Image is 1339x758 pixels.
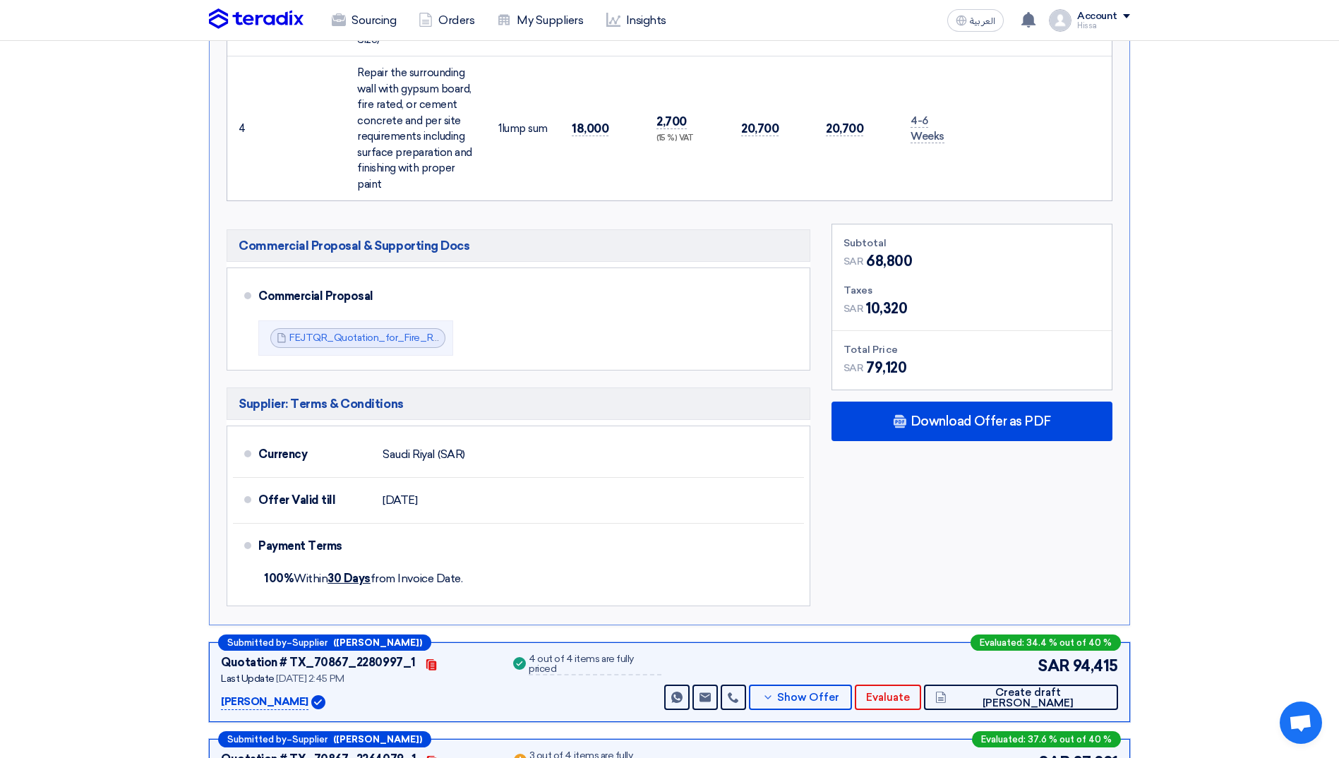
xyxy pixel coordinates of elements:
div: Evaluated: 37.6 % out of 40 % [972,731,1121,747]
div: Payment Terms [258,529,787,563]
a: Orders [407,5,486,36]
span: Create draft [PERSON_NAME] [950,687,1107,709]
div: Total Price [843,342,1100,357]
div: – [218,634,431,651]
img: Teradix logo [209,8,304,30]
button: Create draft [PERSON_NAME] [924,685,1118,710]
span: Submitted by [227,638,287,647]
span: SAR [1038,654,1070,678]
span: Commercial Proposal & Supporting Docs [239,237,469,254]
div: 4 out of 4 items are fully priced [529,654,661,675]
img: Verified Account [311,695,325,709]
button: Show Offer [749,685,852,710]
span: 68,800 [866,251,912,272]
div: Subtotal [843,236,1100,251]
span: Show Offer [777,692,839,703]
b: ([PERSON_NAME]) [333,638,422,647]
span: 10,320 [866,298,907,319]
div: Evaluated: 34.4 % out of 40 % [971,634,1121,651]
div: Hissa [1077,22,1130,30]
span: SAR [843,361,864,375]
a: My Suppliers [486,5,594,36]
span: SAR [843,254,864,269]
td: lump sum [487,56,560,201]
div: Offer Valid till [258,483,371,517]
span: SAR [843,301,864,316]
span: Last Update [221,673,275,685]
span: Submitted by [227,735,287,744]
span: 94,415 [1073,654,1118,678]
div: Open chat [1280,702,1322,744]
div: Taxes [843,283,1100,298]
td: 4 [227,56,250,201]
span: [DATE] [383,493,417,507]
div: Account [1077,11,1117,23]
div: Quotation # TX_70867_2280997_1 [221,654,416,671]
span: 18,000 [572,121,608,136]
span: 20,700 [826,121,863,136]
span: 2,700 [656,114,687,129]
button: Evaluate [855,685,921,710]
b: ([PERSON_NAME]) [333,735,422,744]
span: Supplier [292,735,328,744]
strong: 100% [264,572,294,585]
span: 1 [498,122,502,135]
img: profile_test.png [1049,9,1071,32]
span: Download Offer as PDF [911,415,1051,428]
p: [PERSON_NAME] [221,694,308,711]
span: Evaluate [866,692,910,703]
button: العربية [947,9,1004,32]
div: Repair the surrounding wall with gypsum board, fire rated, or cement concrete and per site requir... [357,65,476,192]
span: 20,700 [741,121,779,136]
span: Supplier [292,638,328,647]
h5: Supplier: Terms & Conditions [227,387,810,420]
div: – [218,731,431,747]
span: [DATE] 2:45 PM [276,673,344,685]
span: 79,120 [866,357,906,378]
div: (15 %) VAT [656,133,719,145]
div: Currency [258,438,371,471]
u: 30 Days [328,572,371,585]
a: FEJTQR_Quotation_for_Fire_Rated_Doors__Arab_Mall_1757841397832.pdf [289,332,638,344]
span: Within from Invoice Date. [264,572,462,585]
a: Sourcing [320,5,407,36]
div: Saudi Riyal (SAR) [383,441,465,468]
span: 4-6 Weeks [911,114,944,144]
div: Commercial Proposal [258,279,787,313]
span: العربية [970,16,995,26]
a: Insights [595,5,678,36]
